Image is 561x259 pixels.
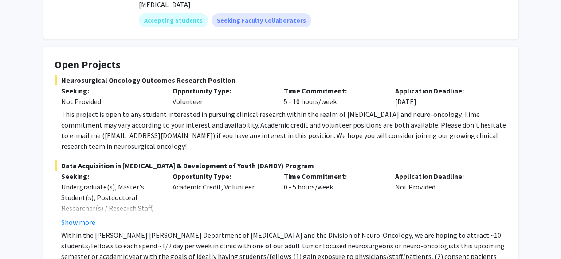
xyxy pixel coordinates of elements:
[61,85,159,96] p: Seeking:
[61,109,507,151] div: This project is open to any student interested in pursuing clinical research within the realm of ...
[7,219,38,252] iframe: Chat
[395,85,493,96] p: Application Deadline:
[173,171,271,182] p: Opportunity Type:
[61,182,159,235] div: Undergraduate(s), Master's Student(s), Postdoctoral Researcher(s) / Research Staff, Medical Resid...
[388,85,500,107] div: [DATE]
[395,171,493,182] p: Application Deadline:
[139,13,208,27] mat-chip: Accepting Students
[212,13,311,27] mat-chip: Seeking Faculty Collaborators
[61,171,159,182] p: Seeking:
[277,171,388,228] div: 0 - 5 hours/week
[166,85,277,107] div: Volunteer
[284,85,382,96] p: Time Commitment:
[55,75,507,85] span: Neurosurgical Oncology Outcomes Research Position
[284,171,382,182] p: Time Commitment:
[61,96,159,107] div: Not Provided
[166,171,277,228] div: Academic Credit, Volunteer
[55,160,507,171] span: Data Acquisition in [MEDICAL_DATA] & Development of Youth (DANDY) Program
[277,85,388,107] div: 5 - 10 hours/week
[55,58,507,71] h4: Open Projects
[61,217,95,228] button: Show more
[388,171,500,228] div: Not Provided
[173,85,271,96] p: Opportunity Type:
